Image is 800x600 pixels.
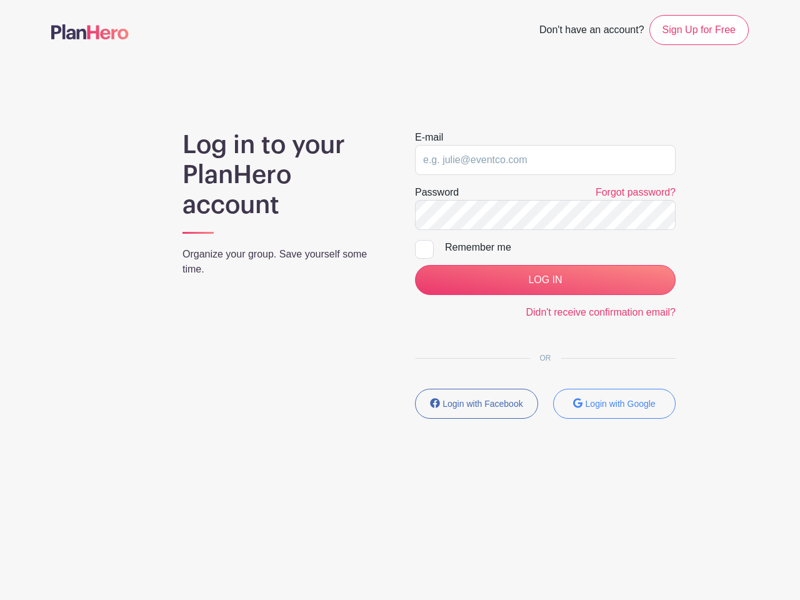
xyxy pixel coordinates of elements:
small: Login with Facebook [442,399,522,409]
h1: Log in to your PlanHero account [182,130,385,220]
label: E-mail [415,130,443,145]
label: Password [415,185,459,200]
span: Don't have an account? [539,17,644,45]
a: Didn't receive confirmation email? [526,307,676,317]
input: LOG IN [415,265,676,295]
input: e.g. julie@eventco.com [415,145,676,175]
button: Login with Google [553,389,676,419]
div: Remember me [445,240,676,255]
span: OR [530,354,561,362]
a: Forgot password? [596,187,676,197]
p: Organize your group. Save yourself some time. [182,247,385,277]
a: Sign Up for Free [649,15,749,45]
img: logo-507f7623f17ff9eddc593b1ce0a138ce2505c220e1c5a4e2b4648c50719b7d32.svg [51,24,129,39]
button: Login with Facebook [415,389,538,419]
small: Login with Google [586,399,656,409]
